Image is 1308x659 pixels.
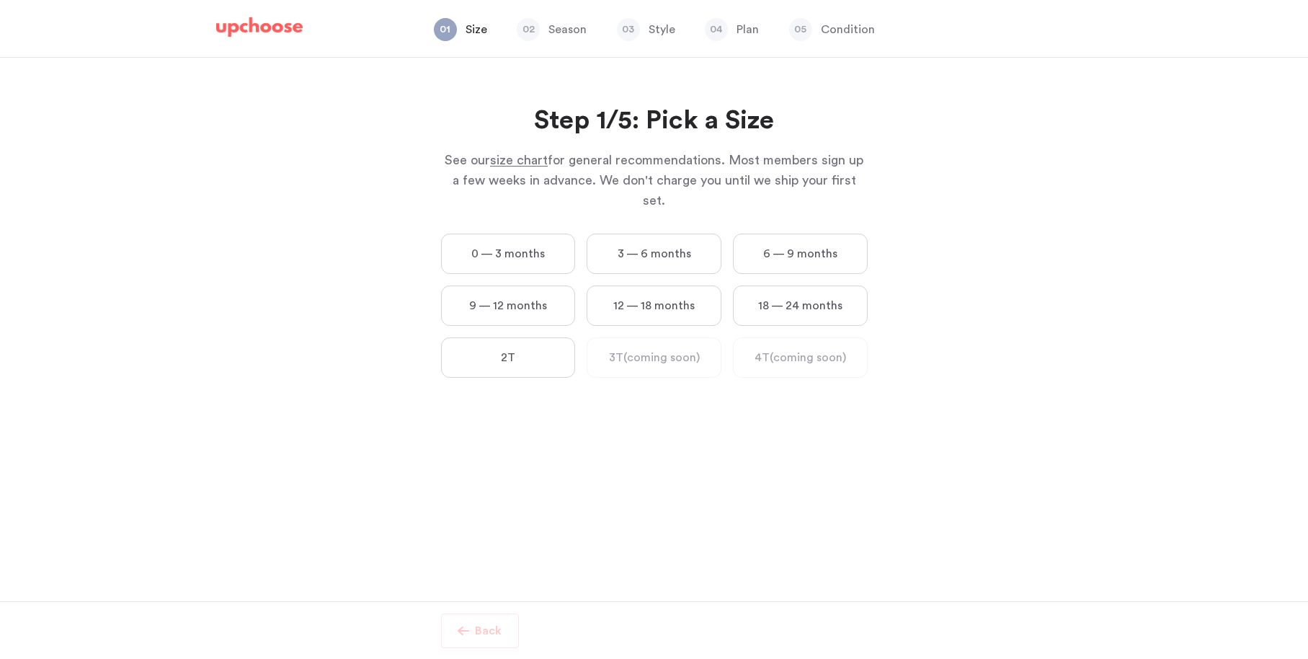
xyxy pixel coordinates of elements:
[737,21,759,38] p: Plan
[475,622,502,640] p: Back
[490,154,548,167] span: size chart
[733,234,868,274] label: 6 — 9 months
[587,286,721,326] label: 12 — 18 months
[705,18,728,41] span: 04
[216,17,303,44] a: UpChoose
[789,18,812,41] span: 05
[441,337,576,378] label: 2T
[517,18,540,41] span: 02
[441,614,519,648] button: Back
[649,21,675,38] p: Style
[441,150,868,211] p: See our for general recommendations. Most members sign up a few weeks in advance. We don't charge...
[587,337,721,378] label: 3T (coming soon)
[733,337,868,378] label: 4T (coming soon)
[441,104,868,138] h2: Step 1/5: Pick a Size
[216,17,303,37] img: UpChoose
[548,21,587,38] p: Season
[441,234,576,274] label: 0 — 3 months
[587,234,721,274] label: 3 — 6 months
[441,286,576,326] label: 9 — 12 months
[733,286,868,326] label: 18 — 24 months
[821,21,875,38] p: Condition
[466,21,487,38] p: Size
[617,18,640,41] span: 03
[434,18,457,41] span: 01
